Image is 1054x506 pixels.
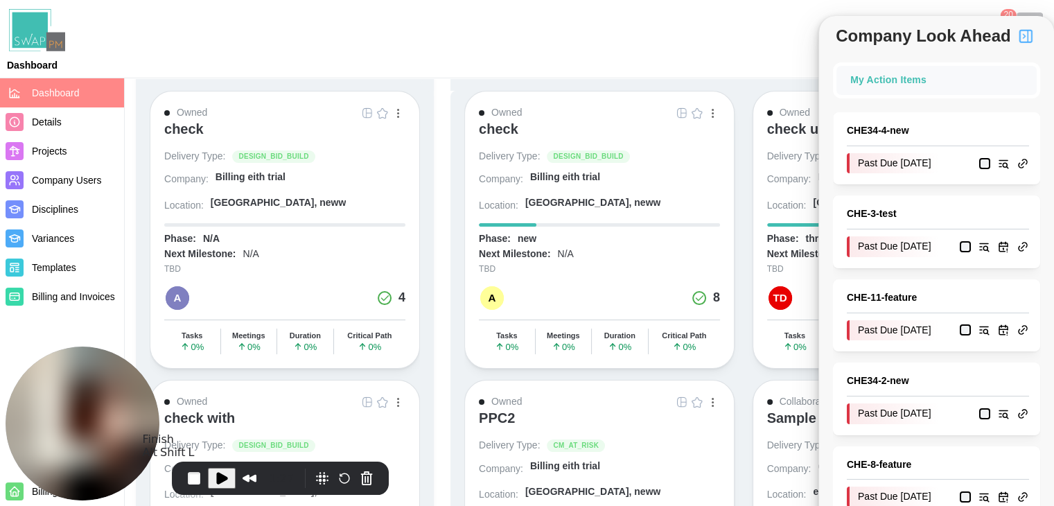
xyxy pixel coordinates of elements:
div: check with [164,410,235,426]
span: CM_AT_RISK [553,440,599,451]
div: Company: [479,173,523,186]
span: Templates [32,262,76,273]
div: check users [767,121,847,137]
div: Delivery Type: [479,150,540,164]
div: Company: [164,173,209,186]
div: 4 [398,288,405,308]
div: Collaborator [780,394,832,410]
div: Past Due [DATE] [847,236,940,257]
a: CHE-8-feature [847,457,1029,473]
div: Sample Project [767,410,868,426]
a: Grid Icon [360,105,375,121]
div: Delivery Type: [164,439,225,453]
div: Location: [767,488,807,502]
div: Delivery Type: [767,439,828,453]
img: Grid Icon [362,107,373,119]
a: CHE-3-test [847,207,1029,222]
button: Notifications [981,14,1004,37]
div: [GEOGRAPHIC_DATA], neww [525,196,661,210]
a: Sample Project [767,410,1008,439]
div: egreg, asdasd [813,485,878,499]
div: Delivery Type: [164,150,225,164]
div: [GEOGRAPHIC_DATA], neww [525,485,661,499]
div: Owned [491,394,522,410]
div: Company: [479,462,523,476]
div: Delivery Type: [767,150,828,164]
a: Open Project Grid [674,394,690,410]
a: CHE34-4-new [847,123,1029,139]
span: 0 % [293,342,317,351]
a: check [164,121,405,150]
div: Company: [767,173,811,186]
div: Critical Path [347,331,392,340]
a: Billing eith trial [216,171,405,189]
div: Duration [290,331,321,340]
span: Dashboard [32,87,80,98]
div: Phase: [479,232,511,246]
div: A [166,286,189,310]
span: Billing and Invoices [32,291,115,302]
div: BC [1017,12,1043,39]
a: Grid Icon [360,394,375,410]
a: Billing eith trial [530,460,720,478]
a: Open Project Grid [360,394,375,410]
div: Meetings [547,331,580,340]
a: Grid Icon [674,394,690,410]
div: Location: [479,488,518,502]
span: Company Users [32,175,101,186]
span: DESIGN_BID_BUILD [238,151,308,162]
span: 0 % [180,342,204,351]
span: 0 % [672,342,696,351]
img: Grid Icon [676,107,687,119]
div: Billing eith trial [216,171,286,184]
div: Tasks [182,331,202,340]
a: Billing check [1017,12,1043,39]
img: Empty Star [377,107,388,119]
a: Grid Icon [674,105,690,121]
div: Phase: [767,232,799,246]
div: Owned [177,394,207,410]
img: Grid Icon [676,396,687,408]
a: Billing eith trial [216,460,405,478]
span: Disciplines [32,204,78,215]
div: Next Milestone: [767,247,838,261]
span: 0 % [495,342,518,351]
button: Project Look Ahead Button [1014,24,1037,48]
div: 8 [713,288,720,308]
div: [GEOGRAPHIC_DATA], neww [211,196,346,210]
div: Next Milestone: [479,247,550,261]
a: check with [164,410,405,439]
a: Billing eith trial [530,171,720,189]
span: 0 % [608,342,631,351]
div: A [480,286,504,310]
img: Empty Star [692,396,703,408]
div: Location: [164,199,204,213]
div: Company: [767,462,811,476]
div: Phase: [164,232,196,246]
img: Grid Icon [362,396,373,408]
button: Empty Star [690,394,705,410]
div: Location: [164,488,204,502]
div: Owned [177,105,207,121]
div: TBD [479,263,720,276]
a: CHE34-2-new [847,374,1029,389]
div: Location: [767,199,807,213]
a: PPC2 [479,410,720,439]
button: Empty Star [375,394,390,410]
div: Dashboard [7,60,58,70]
div: [GEOGRAPHIC_DATA], neww [813,196,949,210]
div: Past Due [DATE] [847,403,940,424]
span: 0 % [783,342,807,351]
span: Variances [32,233,74,244]
div: Critical Path [662,331,706,340]
div: N/A [243,247,258,261]
div: PPC2 [479,410,515,426]
img: Empty Star [377,396,388,408]
span: 0 % [358,342,381,351]
div: Billing eith trial [530,171,600,184]
span: 0 % [237,342,261,351]
div: Duration [604,331,635,340]
span: 0 % [552,342,575,351]
div: Billing eith trial [216,460,286,473]
button: Empty Star [375,105,390,121]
